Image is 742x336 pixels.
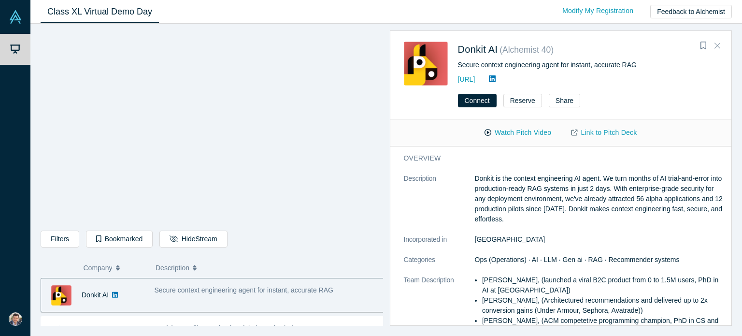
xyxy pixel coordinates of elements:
button: Close [710,38,725,54]
button: Company [84,258,146,278]
div: Secure context engineering agent for instant, accurate RAG [458,60,718,70]
button: Bookmark [697,39,710,53]
dt: Categories [404,255,475,275]
img: Alchemist Vault Logo [9,10,22,24]
li: [PERSON_NAME], (launched a viral B2C product from 0 to 1.5M users, PhD in AI at [GEOGRAPHIC_DATA]) [482,275,725,295]
h3: overview [404,153,712,163]
span: Ops (Operations) · AI · LLM · Gen ai · RAG · Recommender systems [475,256,680,263]
button: Description [156,258,376,278]
button: Reserve [503,94,542,107]
dd: [GEOGRAPHIC_DATA] [475,234,726,245]
span: Decision Intelligence for the global supply chain. [155,324,299,332]
li: [PERSON_NAME], (Architectured recommendations and delivered up to 2x conversion gains (Under Armo... [482,295,725,316]
button: Feedback to Alchemist [650,5,732,18]
li: [PERSON_NAME], (ACM competetive programming champion, PhD in CS and Networks) [482,316,725,336]
button: Share [549,94,580,107]
img: Donkit AI's Logo [404,42,448,86]
button: Connect [458,94,497,107]
span: Description [156,258,189,278]
button: Filters [41,231,79,248]
a: Modify My Registration [552,2,643,19]
button: Watch Pitch Video [474,124,561,141]
a: Link to Pitch Deck [561,124,647,141]
button: HideStream [159,231,227,248]
iframe: Alchemist Class XL Demo Day: Vault [41,31,383,223]
a: Donkit AI [458,44,498,55]
span: Company [84,258,113,278]
small: ( Alchemist 40 ) [499,45,554,55]
dt: Incorporated in [404,234,475,255]
p: Donkit is the context engineering AI agent. We turn months of AI trial-and-error into production-... [475,174,726,224]
img: Jack Meeks's Account [9,312,22,326]
span: Secure context engineering agent for instant, accurate RAG [155,286,333,294]
button: Bookmarked [86,231,153,248]
a: [URL] [458,75,475,83]
a: Donkit AI [82,291,109,299]
dt: Description [404,174,475,234]
img: Donkit AI's Logo [51,285,71,306]
a: Class XL Virtual Demo Day [41,0,159,23]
